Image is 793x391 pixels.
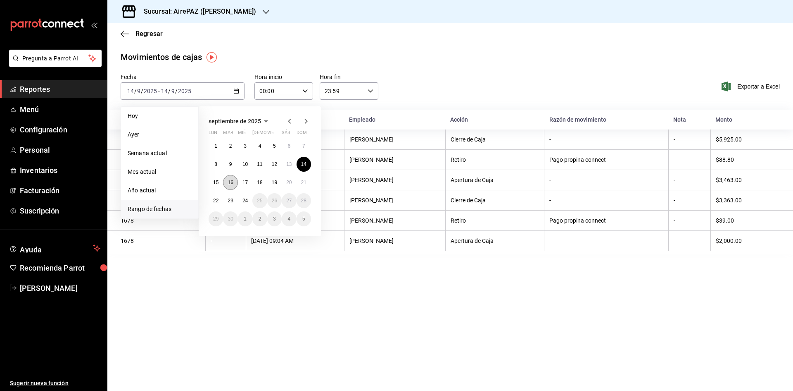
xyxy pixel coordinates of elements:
div: Movimientos de cajas [121,51,202,63]
span: / [175,88,178,94]
input: -- [127,88,134,94]
span: septiembre de 2025 [209,118,261,125]
span: / [134,88,137,94]
div: Pago propina connect [549,217,663,224]
button: 26 de septiembre de 2025 [267,193,282,208]
button: 27 de septiembre de 2025 [282,193,296,208]
abbr: sábado [282,130,290,139]
button: 25 de septiembre de 2025 [252,193,267,208]
span: Regresar [135,30,163,38]
button: 28 de septiembre de 2025 [297,193,311,208]
abbr: 16 de septiembre de 2025 [228,180,233,185]
button: 23 de septiembre de 2025 [223,193,237,208]
button: Pregunta a Parrot AI [9,50,102,67]
button: 16 de septiembre de 2025 [223,175,237,190]
div: Retiro [451,217,539,224]
abbr: 13 de septiembre de 2025 [286,161,292,167]
span: [PERSON_NAME] [20,283,100,294]
abbr: 19 de septiembre de 2025 [272,180,277,185]
abbr: 23 de septiembre de 2025 [228,198,233,204]
abbr: jueves [252,130,301,139]
div: $2,000.00 [716,237,780,244]
div: [PERSON_NAME] [349,237,440,244]
abbr: 15 de septiembre de 2025 [213,180,218,185]
span: Suscripción [20,205,100,216]
span: Facturación [20,185,100,196]
div: Monto [715,116,780,123]
button: septiembre de 2025 [209,116,271,126]
button: 6 de septiembre de 2025 [282,139,296,154]
abbr: miércoles [238,130,246,139]
abbr: 4 de octubre de 2025 [287,216,290,222]
abbr: 2 de octubre de 2025 [259,216,261,222]
abbr: 8 de septiembre de 2025 [214,161,217,167]
div: - [674,156,705,163]
button: 4 de septiembre de 2025 [252,139,267,154]
abbr: 5 de octubre de 2025 [302,216,305,222]
button: 4 de octubre de 2025 [282,211,296,226]
div: - [674,136,705,143]
button: 30 de septiembre de 2025 [223,211,237,226]
span: Ayuda [20,243,90,253]
abbr: lunes [209,130,217,139]
span: Ayer [128,130,192,139]
div: [PERSON_NAME] [349,177,440,183]
div: Nota [673,116,705,123]
span: Pregunta a Parrot AI [22,54,89,63]
div: $3,463.00 [716,177,780,183]
label: Hora inicio [254,74,313,80]
abbr: 18 de septiembre de 2025 [257,180,262,185]
abbr: 12 de septiembre de 2025 [272,161,277,167]
span: Recomienda Parrot [20,262,100,273]
img: Tooltip marker [207,52,217,62]
button: 1 de septiembre de 2025 [209,139,223,154]
button: open_drawer_menu [91,22,97,28]
h3: Sucursal: AirePAZ ([PERSON_NAME]) [137,7,256,17]
button: 9 de septiembre de 2025 [223,157,237,172]
input: -- [171,88,175,94]
abbr: 17 de septiembre de 2025 [242,180,248,185]
abbr: 6 de septiembre de 2025 [287,143,290,149]
button: 11 de septiembre de 2025 [252,157,267,172]
div: - [549,177,663,183]
label: Hora fin [320,74,378,80]
button: 19 de septiembre de 2025 [267,175,282,190]
div: - [674,177,705,183]
abbr: 3 de octubre de 2025 [273,216,276,222]
div: Cierre de Caja [451,136,539,143]
button: 1 de octubre de 2025 [238,211,252,226]
button: 5 de septiembre de 2025 [267,139,282,154]
div: Apertura de Caja [451,237,539,244]
input: -- [137,88,141,94]
div: Acción [450,116,539,123]
input: ---- [143,88,157,94]
span: Menú [20,104,100,115]
button: 24 de septiembre de 2025 [238,193,252,208]
abbr: 5 de septiembre de 2025 [273,143,276,149]
div: Empleado [349,116,440,123]
abbr: 30 de septiembre de 2025 [228,216,233,222]
span: Hoy [128,112,192,120]
div: [PERSON_NAME] [349,217,440,224]
abbr: 27 de septiembre de 2025 [286,198,292,204]
button: 13 de septiembre de 2025 [282,157,296,172]
button: Regresar [121,30,163,38]
div: Retiro [451,156,539,163]
div: [PERSON_NAME] [349,156,440,163]
abbr: 10 de septiembre de 2025 [242,161,248,167]
abbr: 14 de septiembre de 2025 [301,161,306,167]
span: / [141,88,143,94]
label: Fecha [121,74,245,80]
button: 8 de septiembre de 2025 [209,157,223,172]
abbr: 1 de septiembre de 2025 [214,143,217,149]
button: 10 de septiembre de 2025 [238,157,252,172]
div: - [674,197,705,204]
div: [PERSON_NAME] [349,197,440,204]
span: Exportar a Excel [723,82,780,91]
abbr: 9 de septiembre de 2025 [229,161,232,167]
div: [DATE] 09:04 AM [251,237,339,244]
div: Pago propina connect [549,156,663,163]
abbr: martes [223,130,233,139]
div: - [211,237,241,244]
